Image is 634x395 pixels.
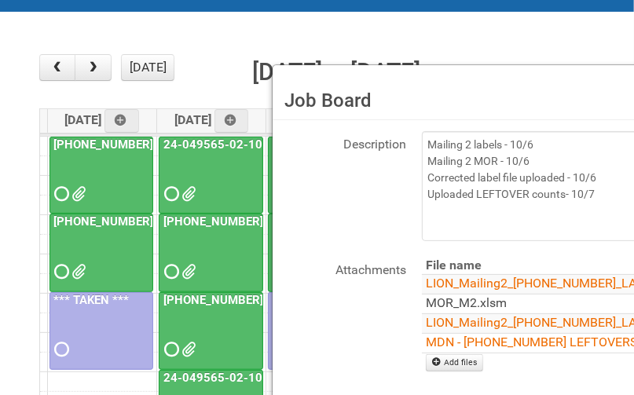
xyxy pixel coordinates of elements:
[181,188,192,199] span: 24-049565-02-10 - LEFTOVERS.xlsx 24-049565-02 Reckitt Wipes HUT Stages 1-3 - Lion addresses (obm)...
[64,112,139,127] span: [DATE]
[181,266,192,277] span: MDN - 25-055556-01 LEFTOVERS1.xlsx LION_Mailing2_25-055556-01_LABELS_06Oct25_FIXED.xlsx MOR_M2.xl...
[268,214,372,291] a: [PHONE_NUMBER] Reckitt Lysol Wipes Stage 4 - labeling day
[55,188,66,199] span: Requested
[159,137,263,214] a: 24-049565-02-10 Reckitt Wipes HUT Stages 1-3
[160,371,517,385] a: 24-049565-02-10 Reckitt Wipes HUT Stages 1-3 - slot for photos
[72,266,83,277] span: GROUP 1003.jpg GROUP 1003 (2).jpg GROUP 1003 (3).jpg GROUP 1003 (4).jpg GROUP 1003 (5).jpg GROUP ...
[280,131,406,154] label: Description
[164,188,175,199] span: Requested
[426,354,483,371] a: Add files
[159,292,263,370] a: [PHONE_NUMBER] - Naked Reformulation Mailing 2 PHOTOS
[49,214,154,291] a: [PHONE_NUMBER] - Naked Reformulation Mailing 1 PHOTOS
[160,214,449,229] a: [PHONE_NUMBER] - Naked Reformulation - Mailing 2
[55,266,66,277] span: Requested
[268,137,372,214] a: 25-011286-01-08 Reckitt Lysol Laundry Scented - BLINDING (hold slot)
[164,266,175,277] span: Requested
[49,137,154,214] a: [PHONE_NUMBER] - Naked Reformulation Mailing 1
[269,214,601,229] a: [PHONE_NUMBER] Reckitt Lysol Wipes Stage 4 - labeling day
[55,344,66,355] span: Requested
[280,257,406,280] label: Attachments
[252,54,420,90] h2: [DATE] – [DATE]
[160,293,489,307] a: [PHONE_NUMBER] - Naked Reformulation Mailing 2 PHOTOS
[72,188,83,199] span: Lion25-055556-01_LABELS_03Oct25.xlsx MOR - 25-055556-01.xlsm G147.png G258.png G369.png M147.png ...
[426,295,507,310] a: MOR_M2.xlsm
[164,344,175,355] span: Requested
[51,214,380,229] a: [PHONE_NUMBER] - Naked Reformulation Mailing 1 PHOTOS
[159,214,263,291] a: [PHONE_NUMBER] - Naked Reformulation - Mailing 2
[181,344,192,355] span: GROUP 1003 (2).jpg GROUP 1003 (2) BACK.jpg GROUP 1003 (3).jpg GROUP 1003 (3) BACK.jpg
[51,137,332,152] a: [PHONE_NUMBER] - Naked Reformulation Mailing 1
